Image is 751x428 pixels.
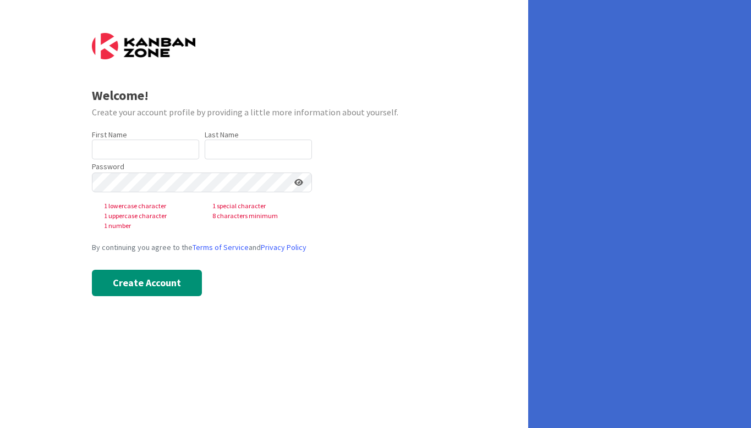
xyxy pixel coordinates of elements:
[92,242,437,253] div: By continuing you agree to the and
[261,242,306,252] a: Privacy Policy
[193,242,249,252] a: Terms of Service
[92,105,437,119] div: Create your account profile by providing a little more information about yourself.
[92,161,124,173] label: Password
[95,211,204,221] span: 1 uppercase character
[95,201,204,211] span: 1 lowercase character
[204,201,312,211] span: 1 special character
[204,211,312,221] span: 8 characters minimum
[205,130,239,140] label: Last Name
[92,270,202,296] button: Create Account
[92,33,195,59] img: Kanban Zone
[92,130,127,140] label: First Name
[92,86,437,105] div: Welcome!
[95,221,204,231] span: 1 number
